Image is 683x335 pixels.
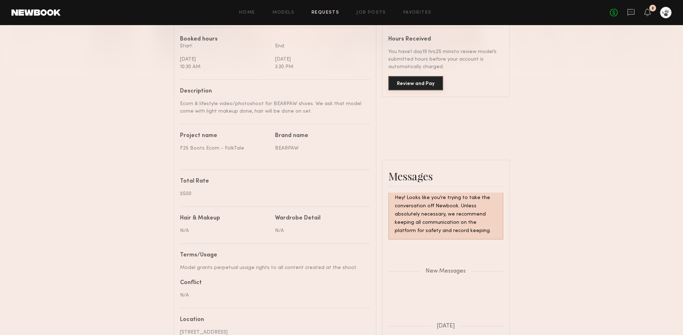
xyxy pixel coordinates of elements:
div: Hey! Looks like you’re trying to take the conversation off Newbook. Unless absolutely necessary, ... [395,194,497,235]
div: Location [180,317,365,323]
div: Hair & Makeup [180,216,220,221]
a: Favorites [403,10,432,15]
div: Booked hours [180,37,370,42]
div: Terms/Usage [180,253,365,258]
div: [DATE] [180,56,270,63]
div: 2 [651,6,654,10]
span: New Messages [426,268,466,274]
div: N/A [180,292,365,299]
div: Total Rate [180,179,365,184]
div: Hours Received [388,37,503,42]
div: Brand name [275,133,365,139]
a: Job Posts [356,10,386,15]
div: Project name [180,133,270,139]
div: Start: [180,42,270,50]
div: N/A [275,227,365,235]
div: Messages [388,169,503,183]
a: Home [239,10,255,15]
div: F25 Boots Ecom - FolkTale [180,145,270,152]
div: Conflict [180,280,365,286]
div: Description [180,89,365,94]
div: End: [275,42,365,50]
span: [DATE] [437,323,455,329]
div: 10:30 AM [180,63,270,71]
div: You have 1 day 19 hrs 25 mins to review model’s submitted hours before your account is automatica... [388,48,503,71]
div: Model grants perpetual usage rights to all content created at the shoot. [180,264,365,272]
div: BEARPAW [275,145,365,152]
button: Review and Pay [388,76,443,90]
div: Wardrobe Detail [275,216,321,221]
div: [DATE] [275,56,365,63]
div: N/A [180,227,270,235]
div: Ecom & lifestyle video/photoshoot for BEARPAW shoes. We ask that model come with light makeup don... [180,100,365,115]
div: 3:30 PM [275,63,365,71]
div: $500 [180,190,365,198]
a: Requests [312,10,339,15]
a: Models [272,10,294,15]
